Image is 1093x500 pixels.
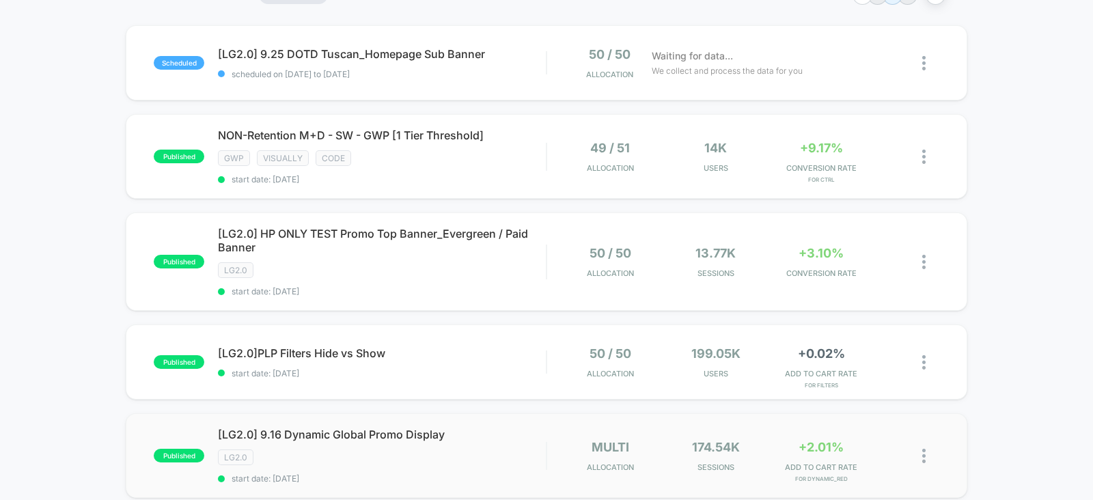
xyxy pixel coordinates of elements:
[590,141,630,155] span: 49 / 51
[590,346,631,361] span: 50 / 50
[218,286,546,296] span: start date: [DATE]
[800,141,843,155] span: +9.17%
[799,440,844,454] span: +2.01%
[798,346,845,361] span: +0.02%
[587,462,634,472] span: Allocation
[154,150,204,163] span: published
[589,47,631,61] span: 50 / 50
[587,369,634,378] span: Allocation
[666,268,765,278] span: Sessions
[772,382,871,389] span: for Filters
[587,163,634,173] span: Allocation
[154,355,204,369] span: published
[218,428,546,441] span: [LG2.0] 9.16 Dynamic Global Promo Display
[652,64,803,77] span: We collect and process the data for you
[587,268,634,278] span: Allocation
[154,449,204,462] span: published
[704,141,727,155] span: 14k
[218,227,546,254] span: [LG2.0] HP ONLY TEST Promo Top Banner_Evergreen / Paid Banner
[218,262,253,278] span: LG2.0
[691,346,741,361] span: 199.05k
[772,475,871,482] span: for Dynamic_Red
[316,150,351,166] span: code
[799,246,844,260] span: +3.10%
[772,268,871,278] span: CONVERSION RATE
[922,150,926,164] img: close
[772,369,871,378] span: ADD TO CART RATE
[218,368,546,378] span: start date: [DATE]
[695,246,736,260] span: 13.77k
[666,462,765,472] span: Sessions
[666,369,765,378] span: Users
[592,440,629,454] span: multi
[922,56,926,70] img: close
[922,355,926,370] img: close
[218,150,250,166] span: gwp
[218,346,546,360] span: [LG2.0]PLP Filters Hide vs Show
[772,163,871,173] span: CONVERSION RATE
[590,246,631,260] span: 50 / 50
[154,56,204,70] span: scheduled
[218,174,546,184] span: start date: [DATE]
[257,150,309,166] span: visually
[586,70,633,79] span: Allocation
[772,462,871,472] span: ADD TO CART RATE
[218,69,546,79] span: scheduled on [DATE] to [DATE]
[922,255,926,269] img: close
[922,449,926,463] img: close
[218,128,546,142] span: NON-Retention M+D - SW - GWP [1 Tier Threshold]
[218,473,546,484] span: start date: [DATE]
[772,176,871,183] span: for Ctrl
[666,163,765,173] span: Users
[154,255,204,268] span: published
[692,440,740,454] span: 174.54k
[218,47,546,61] span: [LG2.0] 9.25 DOTD Tuscan_Homepage Sub Banner
[652,48,733,64] span: Waiting for data...
[218,449,253,465] span: LG2.0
